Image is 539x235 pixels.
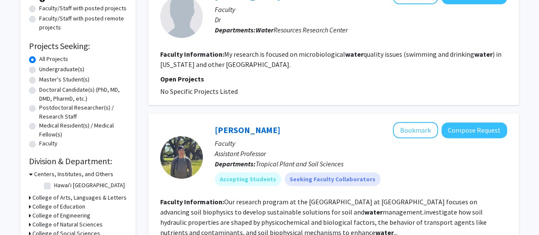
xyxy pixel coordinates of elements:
label: Doctoral Candidate(s) (PhD, MD, DMD, PharmD, etc.) [39,85,127,103]
h3: Centers, Institutes, and Others [34,170,113,179]
button: Compose Request to Jing Yan [441,122,507,138]
b: water [345,50,363,58]
button: Add Jing Yan to Bookmarks [393,122,438,138]
span: No Specific Projects Listed [160,87,238,96]
b: Faculty Information: [160,50,224,58]
b: water [364,208,383,216]
h3: College of Education [32,202,85,211]
h3: College of Engineering [32,211,90,220]
fg-read-more: My research is focused on microbiological quality issues (swimming and drinking ) in [US_STATE] a... [160,50,502,69]
b: Faculty Information: [160,197,224,206]
p: Faculty [215,4,507,15]
p: Open Projects [160,74,507,84]
h2: Division & Department: [29,156,127,166]
span: Tropical Plant and Soil Sciences [256,160,343,168]
h3: College of Natural Sciences [32,220,103,229]
label: Undergraduate(s) [39,65,84,74]
h3: College of Arts, Languages & Letters [32,193,127,202]
span: Resources Research Center [256,26,348,34]
h2: Projects Seeking: [29,41,127,51]
label: Hawai'i [GEOGRAPHIC_DATA] [54,181,125,190]
p: Faculty [215,138,507,148]
mat-chip: Accepting Students [215,172,281,186]
label: All Projects [39,55,68,64]
iframe: Chat [6,197,36,229]
b: Departments: [215,160,256,168]
b: Water [256,26,274,34]
mat-chip: Seeking Faculty Collaborators [285,172,380,186]
label: Faculty/Staff with posted remote projects [39,14,127,32]
p: Assistant Professor [215,148,507,159]
label: Postdoctoral Researcher(s) / Research Staff [39,103,127,121]
p: Dr [215,15,507,25]
label: Medical Resident(s) / Medical Fellow(s) [39,121,127,139]
a: [PERSON_NAME] [215,125,280,135]
label: Master's Student(s) [39,75,89,84]
b: water [474,50,493,58]
label: Faculty/Staff with posted projects [39,4,127,13]
label: Faculty [39,139,58,148]
b: Departments: [215,26,256,34]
